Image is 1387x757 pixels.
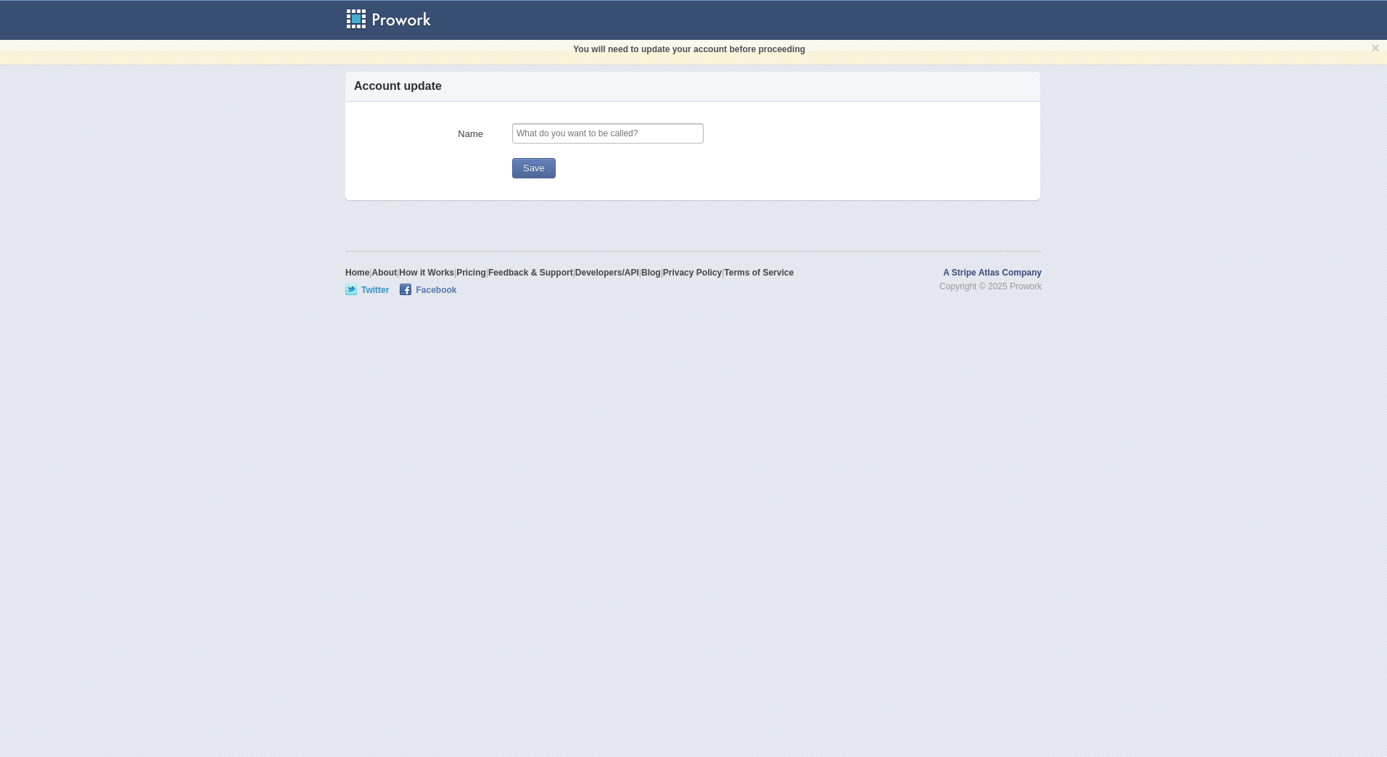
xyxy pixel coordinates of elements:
[1371,39,1380,57] a: ×
[345,284,389,295] a: Twitter
[939,280,1042,294] span: Copyright © 2025 Prowork
[724,268,794,278] a: Terms of Service
[345,266,794,295] p: | | | | | | | |
[354,72,442,101] h3: Account update
[345,268,369,278] a: Home
[400,284,456,295] a: Facebook
[663,268,722,278] a: Privacy Policy
[943,266,1042,280] a: A Stripe Atlas Company
[488,268,573,278] a: Feedback & Support
[371,268,397,278] a: About
[512,158,556,178] button: Save
[456,268,486,278] a: Pricing
[512,123,704,144] input: What do you want to be called?
[353,123,483,141] label: Name
[345,8,450,30] a: Prowork
[575,268,639,278] a: Developers/API
[399,268,454,278] a: How it Works
[641,268,661,278] a: Blog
